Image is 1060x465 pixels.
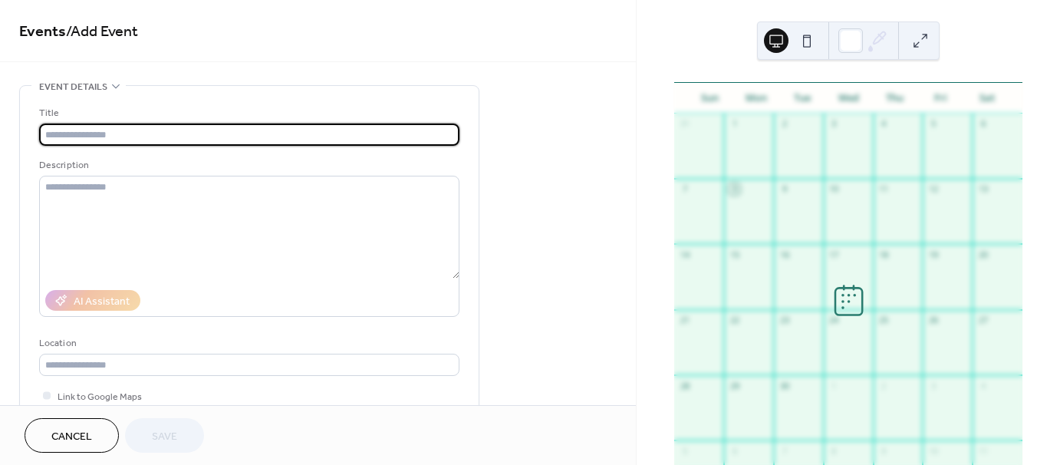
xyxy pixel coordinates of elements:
[828,249,840,260] div: 17
[39,335,456,351] div: Location
[871,83,917,114] div: Thu
[927,445,939,457] div: 10
[729,183,740,195] div: 8
[19,17,66,47] a: Events
[732,83,779,114] div: Mon
[828,118,840,130] div: 3
[828,183,840,195] div: 10
[25,418,119,453] button: Cancel
[878,118,890,130] div: 4
[828,445,840,457] div: 8
[927,183,939,195] div: 12
[51,429,92,445] span: Cancel
[977,445,989,457] div: 11
[977,183,989,195] div: 13
[779,445,790,457] div: 7
[679,183,690,195] div: 7
[679,118,690,130] div: 31
[779,118,790,130] div: 2
[779,315,790,326] div: 23
[39,79,107,95] span: Event details
[779,183,790,195] div: 9
[927,118,939,130] div: 5
[977,380,989,391] div: 4
[729,249,740,260] div: 15
[878,315,890,326] div: 25
[729,380,740,391] div: 29
[927,315,939,326] div: 26
[729,445,740,457] div: 6
[828,380,840,391] div: 1
[729,118,740,130] div: 1
[779,249,790,260] div: 16
[66,17,138,47] span: / Add Event
[878,445,890,457] div: 9
[779,380,790,391] div: 30
[39,105,456,121] div: Title
[977,315,989,326] div: 27
[964,83,1010,114] div: Sat
[679,380,690,391] div: 28
[927,380,939,391] div: 3
[977,118,989,130] div: 6
[917,83,963,114] div: Fri
[927,249,939,260] div: 19
[878,183,890,195] div: 11
[679,249,690,260] div: 14
[686,83,732,114] div: Sun
[878,380,890,391] div: 2
[729,315,740,326] div: 22
[779,83,825,114] div: Tue
[878,249,890,260] div: 18
[679,445,690,457] div: 5
[39,157,456,173] div: Description
[825,83,871,114] div: Wed
[58,389,142,405] span: Link to Google Maps
[977,249,989,260] div: 20
[828,315,840,326] div: 24
[679,315,690,326] div: 21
